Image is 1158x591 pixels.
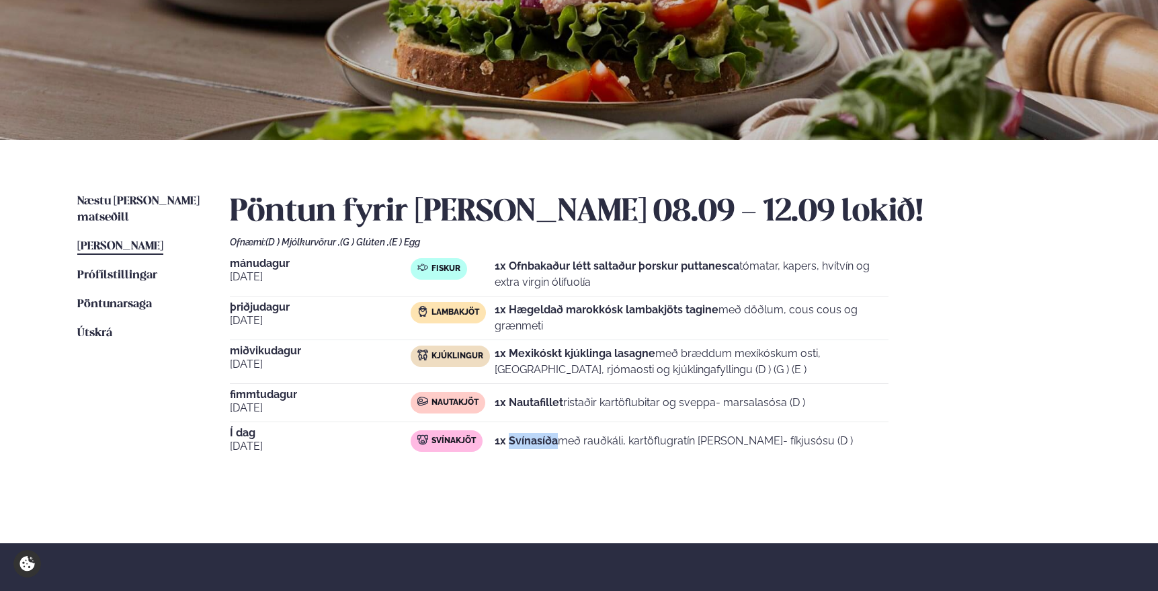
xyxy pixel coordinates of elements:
[230,237,1081,247] div: Ofnæmi:
[495,258,888,290] p: tómatar, kapers, hvítvín og extra virgin ólífuolía
[77,325,112,342] a: Útskrá
[340,237,389,247] span: (G ) Glúten ,
[389,237,420,247] span: (E ) Egg
[230,346,411,356] span: miðvikudagur
[230,194,1081,231] h2: Pöntun fyrir [PERSON_NAME] 08.09 - 12.09 lokið!
[431,264,460,274] span: Fiskur
[230,428,411,438] span: Í dag
[495,395,805,411] p: ristaðir kartöflubitar og sveppa- marsalasósa (D )
[417,396,428,407] img: beef.svg
[495,396,563,409] strong: 1x Nautafillet
[13,550,41,578] a: Cookie settings
[495,302,888,334] p: með döðlum, cous cous og grænmeti
[495,434,558,447] strong: 1x Svínasíða
[77,270,157,281] span: Prófílstillingar
[230,269,411,285] span: [DATE]
[417,350,428,360] img: chicken.svg
[230,389,411,400] span: fimmtudagur
[77,194,203,226] a: Næstu [PERSON_NAME] matseðill
[265,237,340,247] span: (D ) Mjólkurvörur ,
[431,351,483,362] span: Kjúklingur
[431,436,476,446] span: Svínakjöt
[417,306,428,317] img: Lamb.svg
[77,327,112,339] span: Útskrá
[230,258,411,269] span: mánudagur
[230,313,411,329] span: [DATE]
[77,241,163,252] span: [PERSON_NAME]
[417,434,428,445] img: pork.svg
[77,239,163,255] a: [PERSON_NAME]
[77,297,152,313] a: Pöntunarsaga
[230,356,411,372] span: [DATE]
[431,307,479,318] span: Lambakjöt
[230,438,411,455] span: [DATE]
[495,260,739,272] strong: 1x Ofnbakaður létt saltaður þorskur puttanesca
[431,397,479,408] span: Nautakjöt
[230,302,411,313] span: þriðjudagur
[230,400,411,416] span: [DATE]
[417,262,428,273] img: fish.svg
[77,299,152,310] span: Pöntunarsaga
[495,346,888,378] p: með bræddum mexíkóskum osti, [GEOGRAPHIC_DATA], rjómaosti og kjúklingafyllingu (D ) (G ) (E )
[495,303,718,316] strong: 1x Hægeldað marokkósk lambakjöts tagine
[77,268,157,284] a: Prófílstillingar
[77,196,200,223] span: Næstu [PERSON_NAME] matseðill
[495,433,853,449] p: með rauðkáli, kartöflugratín [PERSON_NAME]- fíkjusósu (D )
[495,347,655,360] strong: 1x Mexikóskt kjúklinga lasagne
